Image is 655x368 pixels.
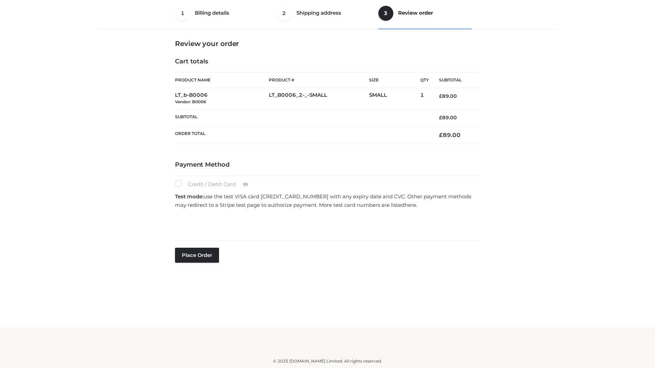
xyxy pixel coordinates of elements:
td: LT_b-B0006 [175,88,269,109]
div: © 2025 [DOMAIN_NAME] Limited. All rights reserved. [101,358,554,365]
span: £ [439,114,442,121]
bdi: 89.00 [439,114,457,121]
a: here [405,202,416,208]
th: Product # [269,72,369,88]
button: Place order [175,248,219,263]
label: Credit / Debit Card [175,180,255,189]
td: 1 [420,88,429,109]
iframe: Secure payment input frame [174,212,479,236]
th: Product Name [175,72,269,88]
small: Vendor: B0006 [175,99,206,104]
span: £ [439,132,443,138]
bdi: 89.00 [439,93,457,99]
strong: Test mode: [175,193,204,200]
img: Credit / Debit Card [239,181,252,189]
th: Subtotal [175,109,429,126]
span: £ [439,93,442,99]
td: SMALL [369,88,420,109]
th: Qty [420,72,429,88]
h3: Review your order [175,40,480,48]
h4: Payment Method [175,161,480,169]
th: Order Total [175,126,429,144]
th: Size [369,73,417,88]
td: LT_B0006_2-_-SMALL [269,88,369,109]
h4: Cart totals [175,58,480,65]
p: use the test VISA card [CREDIT_CARD_NUMBER] with any expiry date and CVC. Other payment methods m... [175,192,480,210]
th: Subtotal [429,73,480,88]
bdi: 89.00 [439,132,461,138]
